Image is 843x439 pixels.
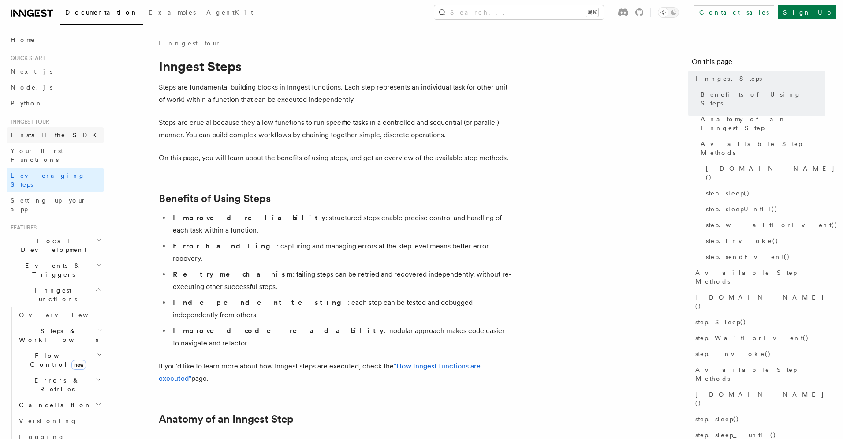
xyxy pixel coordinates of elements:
[7,282,104,307] button: Inngest Functions
[173,242,277,250] strong: Error handling
[706,252,790,261] span: step.sendEvent()
[702,185,825,201] a: step.sleep()
[706,221,838,229] span: step.waitForEvent()
[701,115,825,132] span: Anatomy of an Inngest Step
[159,81,511,106] p: Steps are fundamental building blocks in Inngest functions. Each step represents an individual ta...
[11,35,35,44] span: Home
[706,164,835,182] span: [DOMAIN_NAME]()
[173,326,384,335] strong: Improved code readability
[170,212,511,236] li: : structured steps enable precise control and handling of each task within a function.
[11,172,85,188] span: Leveraging Steps
[7,286,95,304] span: Inngest Functions
[695,349,771,358] span: step.Invoke()
[7,143,104,168] a: Your first Functions
[7,168,104,192] a: Leveraging Steps
[695,390,825,408] span: [DOMAIN_NAME]()
[173,214,325,222] strong: Improved reliability
[206,9,253,16] span: AgentKit
[159,152,511,164] p: On this page, you will learn about the benefits of using steps, and get an overview of the availa...
[692,346,825,362] a: step.Invoke()
[170,325,511,349] li: : modular approach makes code easier to navigate and refactor.
[159,360,511,385] p: If you'd like to learn more about how Inngest steps are executed, check the page.
[692,71,825,86] a: Inngest Steps
[692,386,825,411] a: [DOMAIN_NAME]()
[702,201,825,217] a: step.sleepUntil()
[7,233,104,258] button: Local Development
[15,307,104,323] a: Overview
[706,189,750,198] span: step.sleep()
[692,362,825,386] a: Available Step Methods
[7,64,104,79] a: Next.js
[7,55,45,62] span: Quick start
[170,268,511,293] li: : failing steps can be retried and recovered independently, without re-executing other successful...
[706,236,779,245] span: step.invoke()
[71,360,86,370] span: new
[15,376,96,394] span: Errors & Retries
[11,100,43,107] span: Python
[173,298,348,307] strong: Independent testing
[7,127,104,143] a: Install the SDK
[15,372,104,397] button: Errors & Retries
[170,296,511,321] li: : each step can be tested and debugged independently from others.
[15,323,104,348] button: Steps & Workflows
[7,224,37,231] span: Features
[15,413,104,429] a: Versioning
[695,415,739,424] span: step.sleep()
[702,161,825,185] a: [DOMAIN_NAME]()
[149,9,196,16] span: Examples
[19,311,110,319] span: Overview
[697,111,825,136] a: Anatomy of an Inngest Step
[173,270,293,278] strong: Retry mechanism
[695,74,762,83] span: Inngest Steps
[201,3,258,24] a: AgentKit
[701,139,825,157] span: Available Step Methods
[7,32,104,48] a: Home
[702,249,825,265] a: step.sendEvent()
[19,417,77,424] span: Versioning
[778,5,836,19] a: Sign Up
[11,131,102,139] span: Install the SDK
[7,192,104,217] a: Setting up your app
[65,9,138,16] span: Documentation
[11,68,52,75] span: Next.js
[11,147,63,163] span: Your first Functions
[15,351,97,369] span: Flow Control
[692,314,825,330] a: step.Sleep()
[692,289,825,314] a: [DOMAIN_NAME]()
[702,217,825,233] a: step.waitForEvent()
[692,411,825,427] a: step.sleep()
[658,7,679,18] button: Toggle dark mode
[695,365,825,383] span: Available Step Methods
[159,192,271,205] a: Benefits of Using Steps
[60,3,143,25] a: Documentation
[697,136,825,161] a: Available Step Methods
[143,3,201,24] a: Examples
[15,397,104,413] button: Cancellation
[692,56,825,71] h4: On this page
[706,205,778,214] span: step.sleepUntil()
[7,95,104,111] a: Python
[692,330,825,346] a: step.WaitForEvent()
[702,233,825,249] a: step.invoke()
[11,84,52,91] span: Node.js
[697,86,825,111] a: Benefits of Using Steps
[695,268,825,286] span: Available Step Methods
[695,293,825,311] span: [DOMAIN_NAME]()
[434,5,604,19] button: Search...⌘K
[7,258,104,282] button: Events & Triggers
[695,334,809,342] span: step.WaitForEvent()
[7,118,49,125] span: Inngest tour
[695,318,746,326] span: step.Sleep()
[7,236,96,254] span: Local Development
[159,58,511,74] h1: Inngest Steps
[170,240,511,265] li: : capturing and managing errors at the step level means better error recovery.
[701,90,825,108] span: Benefits of Using Steps
[694,5,774,19] a: Contact sales
[15,326,98,344] span: Steps & Workflows
[159,116,511,141] p: Steps are crucial because they allow functions to run specific tasks in a controlled and sequenti...
[7,79,104,95] a: Node.js
[7,261,96,279] span: Events & Triggers
[586,8,598,17] kbd: ⌘K
[15,401,92,409] span: Cancellation
[11,197,86,213] span: Setting up your app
